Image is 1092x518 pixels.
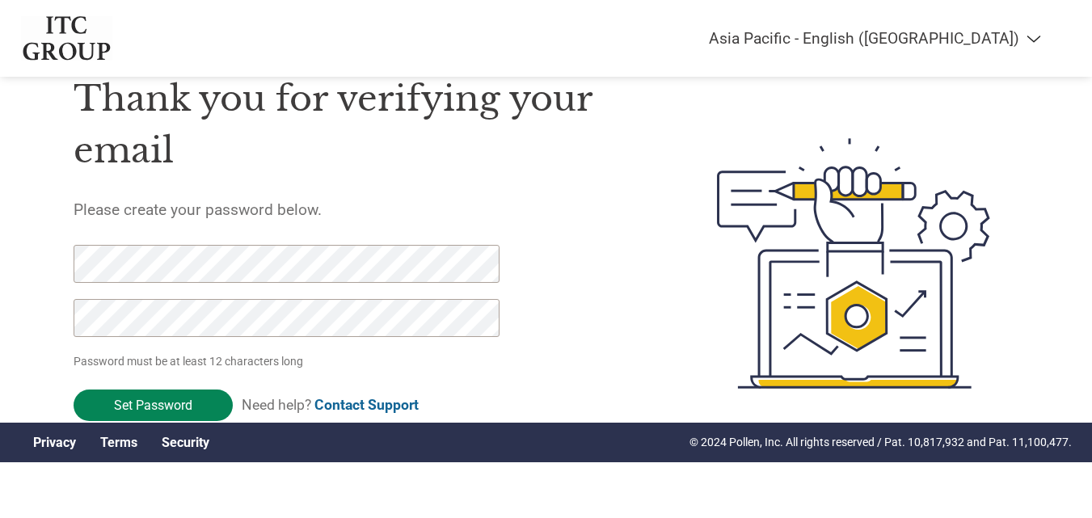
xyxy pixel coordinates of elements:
a: Privacy [33,435,76,450]
span: Need help? [242,397,419,413]
h5: Please create your password below. [74,200,641,219]
h1: Thank you for verifying your email [74,73,641,177]
a: Security [162,435,209,450]
a: Contact Support [314,397,419,413]
p: © 2024 Pollen, Inc. All rights reserved / Pat. 10,817,932 and Pat. 11,100,477. [689,434,1072,451]
img: create-password [688,49,1019,478]
p: Password must be at least 12 characters long [74,353,505,370]
a: Terms [100,435,137,450]
img: ITC Group [21,16,113,61]
input: Set Password [74,390,233,421]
